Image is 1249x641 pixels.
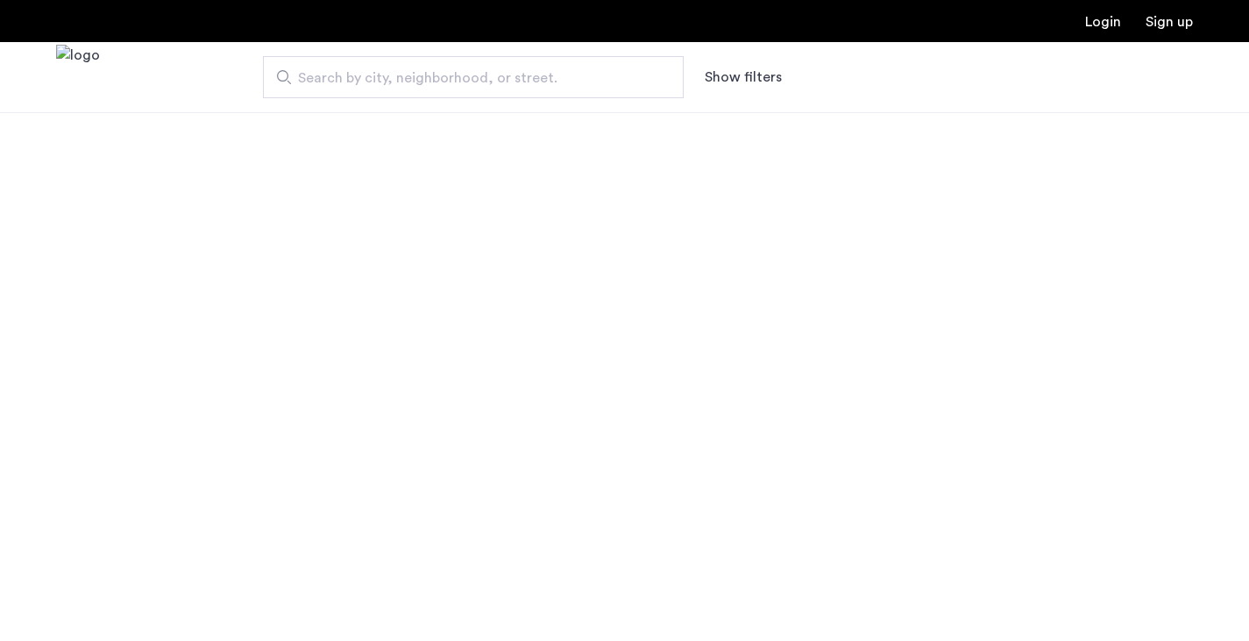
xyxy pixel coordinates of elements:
[56,45,100,110] img: logo
[705,67,782,88] button: Show or hide filters
[56,45,100,110] a: Cazamio Logo
[263,56,684,98] input: Apartment Search
[1146,15,1193,29] a: Registration
[1085,15,1121,29] a: Login
[298,68,635,89] span: Search by city, neighborhood, or street.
